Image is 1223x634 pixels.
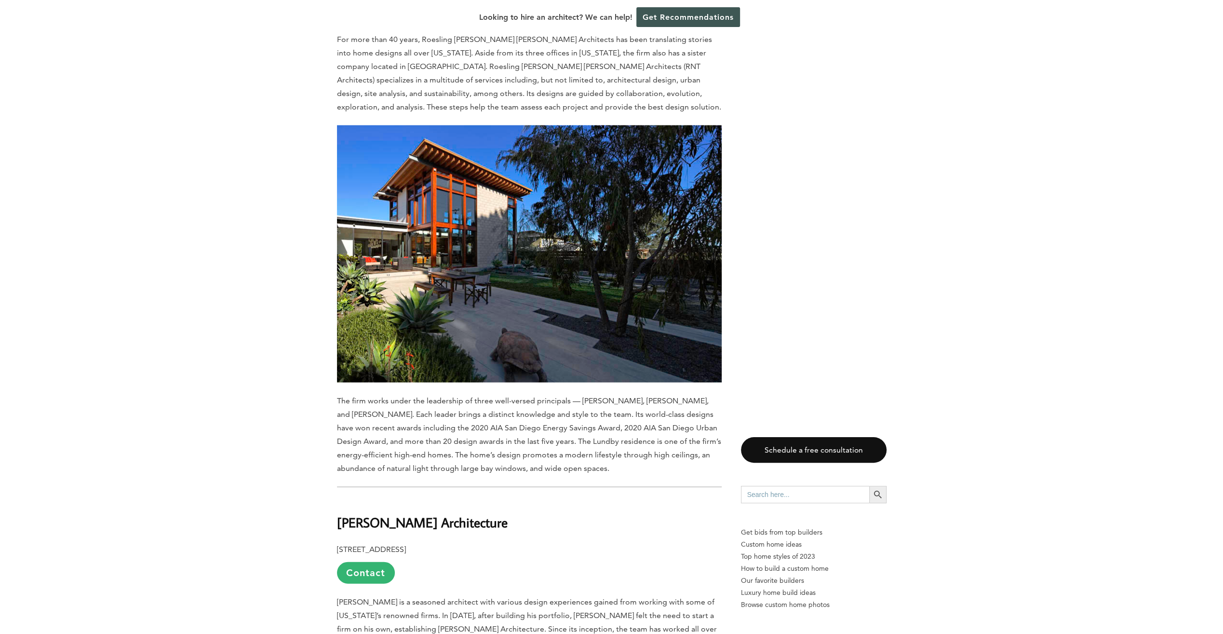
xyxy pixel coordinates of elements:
b: [STREET_ADDRESS] [337,544,406,553]
a: Contact [337,562,395,583]
a: Get Recommendations [636,7,740,27]
a: Luxury home build ideas [741,587,887,599]
svg: Search [873,489,883,500]
a: Schedule a free consultation [741,437,887,463]
a: How to build a custom home [741,563,887,575]
p: Get bids from top builders [741,526,887,538]
span: The firm works under the leadership of three well-versed principals — [PERSON_NAME], [PERSON_NAME... [337,396,721,472]
a: Browse custom home photos [741,599,887,611]
iframe: Drift Widget Chat Controller [1038,565,1211,622]
a: Custom home ideas [741,538,887,551]
input: Search here... [741,486,869,503]
a: Top home styles of 2023 [741,551,887,563]
a: Our favorite builders [741,575,887,587]
b: [PERSON_NAME] Architecture [337,513,508,530]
